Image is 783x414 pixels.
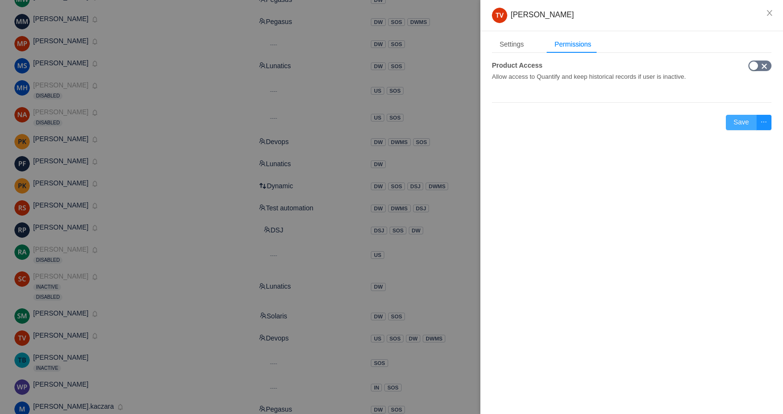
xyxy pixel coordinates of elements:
button: icon: ellipsis [756,115,771,130]
div: [PERSON_NAME] [492,8,771,23]
i: icon: close [766,9,773,17]
img: TV-1.png [492,8,507,23]
div: Settings [492,36,532,53]
div: Permissions [547,36,599,53]
strong: Product Access [492,61,542,69]
div: Allow access to Quantify and keep historical records if user is inactive. [492,71,702,82]
button: Save [726,115,757,130]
